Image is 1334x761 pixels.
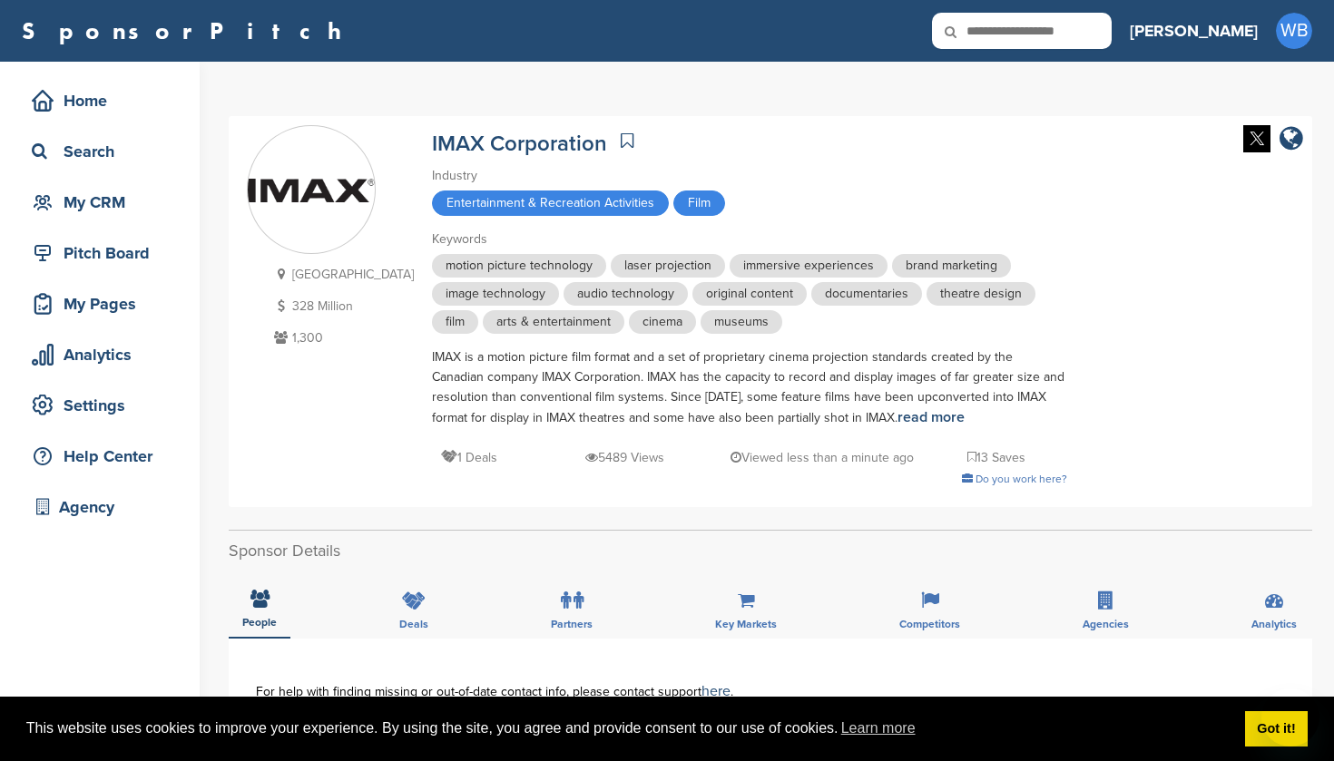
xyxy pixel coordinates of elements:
[18,181,181,223] a: My CRM
[673,190,725,216] span: Film
[1130,11,1258,51] a: [PERSON_NAME]
[270,327,414,349] p: 1,300
[18,131,181,172] a: Search
[432,190,669,216] span: Entertainment & Recreation Activities
[564,282,688,306] span: audio technology
[27,338,181,371] div: Analytics
[229,539,1312,563] h2: Sponsor Details
[248,179,375,202] img: Sponsorpitch & IMAX Corporation
[27,237,181,269] div: Pitch Board
[551,619,593,629] span: Partners
[18,232,181,274] a: Pitch Board
[270,263,414,286] p: [GEOGRAPHIC_DATA]
[441,446,497,469] p: 1 Deals
[1276,13,1312,49] span: WB
[1083,619,1129,629] span: Agencies
[432,166,1067,186] div: Industry
[18,80,181,122] a: Home
[715,619,777,629] span: Key Markets
[483,310,624,334] span: arts & entertainment
[399,619,428,629] span: Deals
[432,282,559,306] span: image technology
[432,131,607,157] a: IMAX Corporation
[432,229,1067,249] div: Keywords
[692,282,807,306] span: original content
[899,619,960,629] span: Competitors
[1251,619,1297,629] span: Analytics
[256,684,1285,698] div: For help with finding missing or out-of-date contact info, please contact support .
[839,715,918,742] a: learn more about cookies
[611,254,725,278] span: laser projection
[629,310,696,334] span: cinema
[976,473,1067,485] span: Do you work here?
[242,617,277,628] span: People
[27,186,181,219] div: My CRM
[1245,711,1308,747] a: dismiss cookie message
[892,254,1011,278] span: brand marketing
[27,288,181,320] div: My Pages
[18,435,181,477] a: Help Center
[432,254,606,278] span: motion picture technology
[18,385,181,426] a: Settings
[22,19,353,43] a: SponsorPitch
[18,334,181,376] a: Analytics
[731,446,914,469] p: Viewed less than a minute ago
[27,440,181,473] div: Help Center
[27,491,181,523] div: Agency
[18,486,181,528] a: Agency
[927,282,1035,306] span: theatre design
[27,389,181,422] div: Settings
[730,254,888,278] span: immersive experiences
[962,473,1067,485] a: Do you work here?
[432,310,478,334] span: film
[432,347,1067,428] div: IMAX is a motion picture film format and a set of proprietary cinema projection standards created...
[811,282,922,306] span: documentaries
[18,283,181,325] a: My Pages
[1280,125,1303,155] a: company link
[1243,125,1270,152] img: Twitter white
[27,135,181,168] div: Search
[26,715,1231,742] span: This website uses cookies to improve your experience. By using the site, you agree and provide co...
[1261,688,1319,746] iframe: Button to launch messaging window
[967,446,1025,469] p: 13 Saves
[270,295,414,317] p: 328 Million
[701,682,731,700] a: here
[1130,18,1258,44] h3: [PERSON_NAME]
[898,408,965,426] a: read more
[585,446,664,469] p: 5489 Views
[701,310,782,334] span: museums
[27,84,181,117] div: Home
